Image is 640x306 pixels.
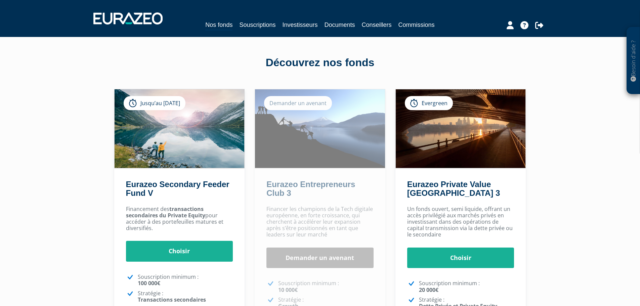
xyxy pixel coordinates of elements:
strong: Transactions secondaires [138,296,206,303]
a: Commissions [398,20,435,30]
img: Eurazeo Entrepreneurs Club 3 [255,89,385,168]
p: Stratégie : [138,290,233,303]
a: Documents [325,20,355,30]
a: Eurazeo Private Value [GEOGRAPHIC_DATA] 3 [407,180,500,198]
a: Souscriptions [239,20,275,30]
div: Découvrez nos fonds [129,55,512,71]
a: Demander un avenant [266,248,374,268]
a: Conseillers [362,20,392,30]
img: 1732889491-logotype_eurazeo_blanc_rvb.png [93,12,163,25]
a: Nos fonds [205,20,232,31]
a: Eurazeo Secondary Feeder Fund V [126,180,229,198]
a: Investisseurs [282,20,317,30]
p: Un fonds ouvert, semi liquide, offrant un accès privilégié aux marchés privés en investissant dan... [407,206,514,238]
p: Financement des pour accéder à des portefeuilles matures et diversifiés. [126,206,233,232]
strong: 10 000€ [278,286,298,294]
a: Eurazeo Entrepreneurs Club 3 [266,180,355,198]
strong: 100 000€ [138,279,160,287]
strong: 20 000€ [419,286,438,294]
strong: transactions secondaires du Private Equity [126,205,205,219]
a: Choisir [126,241,233,262]
p: Souscription minimum : [138,274,233,287]
div: Evergreen [405,96,453,110]
img: Eurazeo Secondary Feeder Fund V [115,89,245,168]
a: Choisir [407,248,514,268]
p: Souscription minimum : [278,280,374,293]
p: Souscription minimum : [419,280,514,293]
p: Besoin d'aide ? [630,31,637,91]
img: Eurazeo Private Value Europe 3 [396,89,526,168]
div: Jusqu’au [DATE] [124,96,185,110]
div: Demander un avenant [264,96,332,110]
p: Financer les champions de la Tech digitale européenne, en forte croissance, qui cherchent à accél... [266,206,374,238]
